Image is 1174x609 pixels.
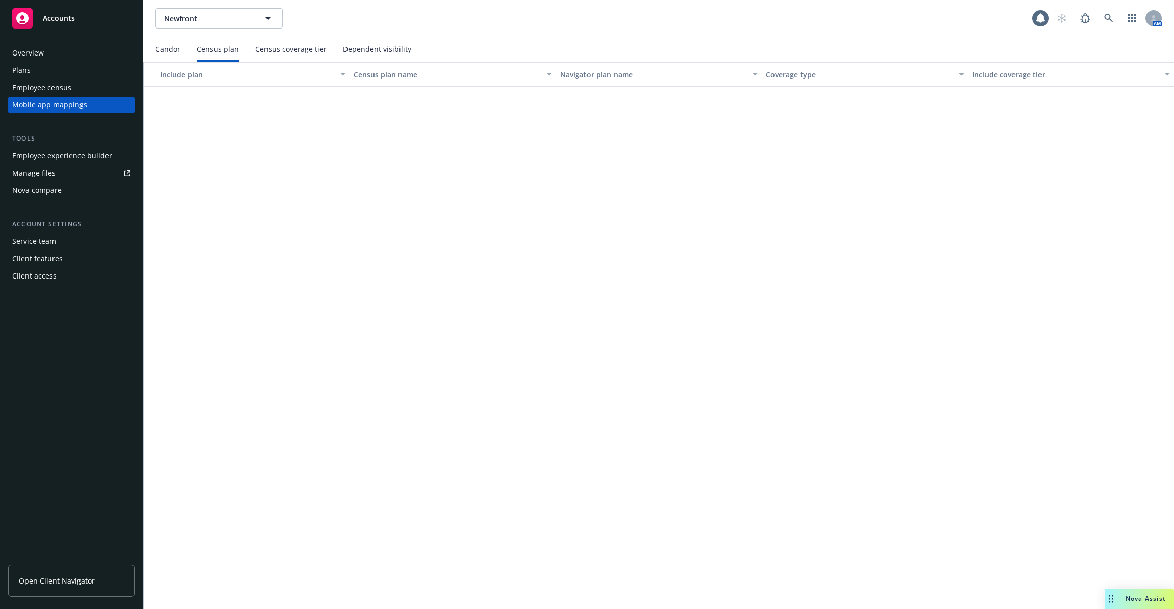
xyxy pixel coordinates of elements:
[1126,594,1166,603] span: Nova Assist
[12,233,56,250] div: Service team
[148,69,334,80] div: Toggle SortBy
[1052,8,1072,29] a: Start snowing
[12,45,44,61] div: Overview
[8,233,135,250] a: Service team
[1099,8,1119,29] a: Search
[8,62,135,78] a: Plans
[12,148,112,164] div: Employee experience builder
[8,97,135,113] a: Mobile app mappings
[12,62,31,78] div: Plans
[12,97,87,113] div: Mobile app mappings
[1122,8,1142,29] a: Switch app
[8,219,135,229] div: Account settings
[8,165,135,181] a: Manage files
[155,8,283,29] button: Newfront
[762,62,968,87] button: Coverage type
[8,45,135,61] a: Overview
[1105,589,1117,609] div: Drag to move
[197,45,239,53] div: Census plan
[1105,589,1174,609] button: Nova Assist
[148,69,334,80] div: Include plan
[155,45,180,53] div: Candor
[8,4,135,33] a: Accounts
[12,182,62,199] div: Nova compare
[255,45,327,53] div: Census coverage tier
[12,165,56,181] div: Manage files
[343,45,411,53] div: Dependent visibility
[8,268,135,284] a: Client access
[12,251,63,267] div: Client features
[8,251,135,267] a: Client features
[8,133,135,144] div: Tools
[43,14,75,22] span: Accounts
[8,79,135,96] a: Employee census
[972,69,1159,80] div: Include coverage tier
[354,69,540,80] div: Census plan name
[12,268,57,284] div: Client access
[1075,8,1096,29] a: Report a Bug
[968,62,1174,87] button: Include coverage tier
[19,575,95,586] span: Open Client Navigator
[164,13,252,24] span: Newfront
[8,148,135,164] a: Employee experience builder
[766,69,952,80] div: Coverage type
[556,62,762,87] button: Navigator plan name
[12,79,71,96] div: Employee census
[350,62,555,87] button: Census plan name
[8,182,135,199] a: Nova compare
[560,69,746,80] div: Navigator plan name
